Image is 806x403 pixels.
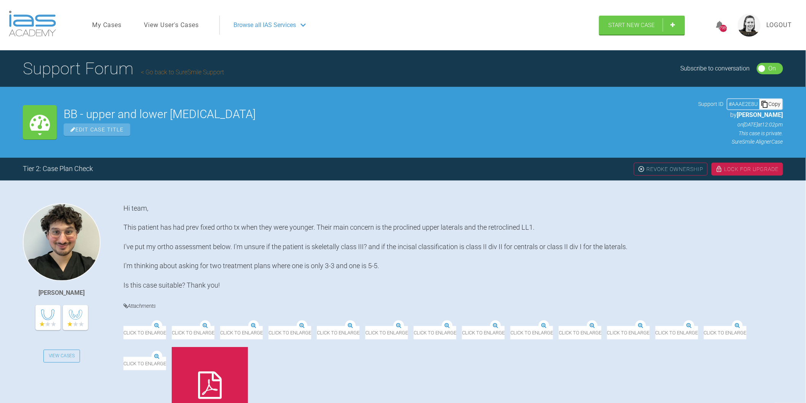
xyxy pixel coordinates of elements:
[123,326,166,339] span: Click to enlarge
[172,326,214,339] span: Click to enlarge
[220,326,263,339] span: Click to enlarge
[39,288,85,298] div: [PERSON_NAME]
[699,129,783,138] p: This case is private.
[64,109,692,120] h2: BB - upper and lower [MEDICAL_DATA]
[699,120,783,129] p: on [DATE] at 12:02pm
[720,25,727,32] div: 7989
[728,100,760,108] div: # AAAE2E8U
[141,69,224,76] a: Go back to SureSmile Support
[664,317,715,326] img: IMG_4675.JPG
[64,123,130,136] span: Edit Case Title
[123,203,783,290] div: Hi team, This patient has had prev fixed ortho tx when they were younger. Their main concern is t...
[699,138,783,146] p: SureSmile Aligner Case
[634,163,708,176] div: Revoke Ownership
[23,203,101,281] img: Alex Halim
[462,326,505,339] span: Click to enlarge
[760,99,782,109] div: Copy
[9,11,56,37] img: logo-light.3e3ef733.png
[365,326,408,339] span: Click to enlarge
[738,14,761,37] img: profile.png
[43,350,80,363] a: View Cases
[414,326,456,339] span: Click to enlarge
[559,326,610,339] span: Click to enlarge
[123,357,166,370] span: Click to enlarge
[23,163,93,174] div: Tier 2: Case Plan Check
[269,326,311,339] span: Click to enlarge
[767,20,792,30] a: Logout
[664,326,715,339] span: Click to enlarge
[510,326,553,339] span: Click to enlarge
[559,317,610,326] img: IMG_4676.JPG
[721,326,763,339] span: Click to enlarge
[716,166,723,173] img: lock.6dc949b6.svg
[144,20,199,30] a: View User's Cases
[599,16,685,35] a: Start New Case
[737,111,783,118] span: [PERSON_NAME]
[317,326,360,339] span: Click to enlarge
[638,166,645,173] img: close.456c75e0.svg
[123,301,783,311] h4: Attachments
[769,64,776,74] div: On
[609,22,655,29] span: Start New Case
[712,163,783,176] div: Lock For Upgrade
[699,100,724,108] span: Support ID
[699,110,783,120] p: by
[233,20,296,30] span: Browse all IAS Services
[23,55,224,82] h1: Support Forum
[92,20,122,30] a: My Cases
[616,326,658,339] span: Click to enlarge
[681,64,750,74] div: Subscribe to conversation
